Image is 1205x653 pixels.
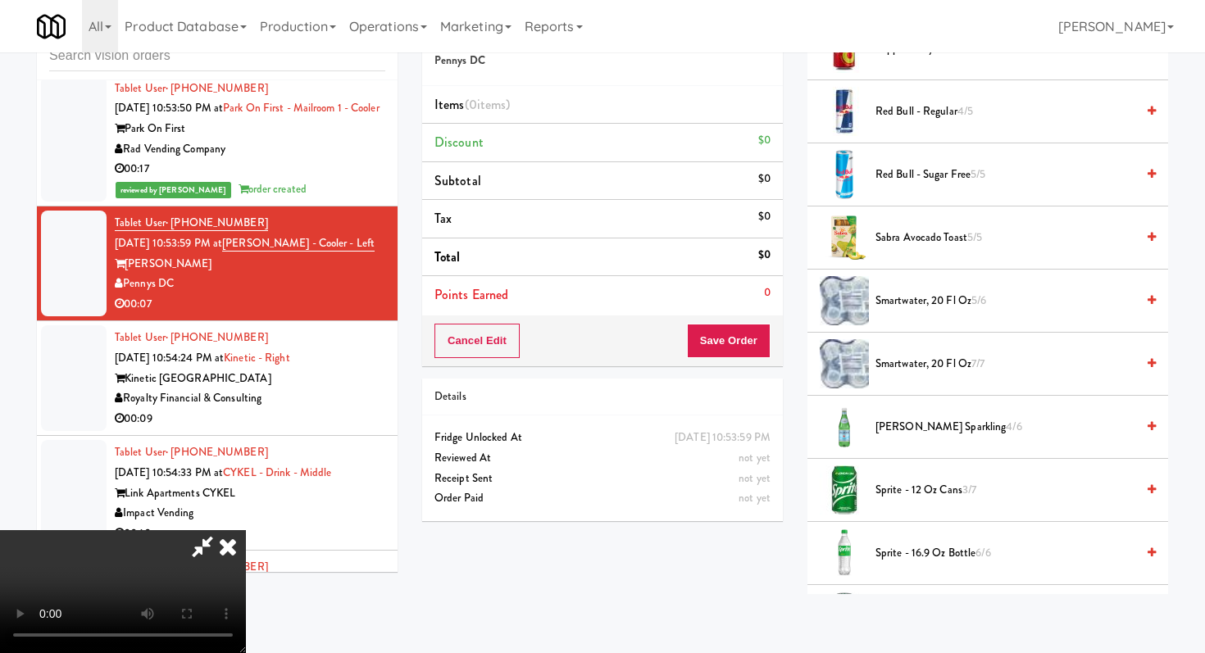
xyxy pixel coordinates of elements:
div: Sprite - 16.9 oz Bottle6/6 [869,543,1156,564]
li: Tablet User· [PHONE_NUMBER][DATE] 10:53:59 PM at[PERSON_NAME] - Cooler - Left[PERSON_NAME]Pennys ... [37,206,398,321]
h5: Pennys DC [434,55,771,67]
div: Impact Vending [115,503,385,524]
div: 0 [764,283,771,303]
span: Sabra Avocado Toast [875,228,1135,248]
div: Red Bull - Regular4/5 [869,102,1156,122]
span: · [PHONE_NUMBER] [166,215,268,230]
div: [PERSON_NAME] Sparkling4/6 [869,417,1156,438]
div: Park On First [115,119,385,139]
a: Tablet User· [PHONE_NUMBER] [115,215,268,231]
div: Fridge Unlocked At [434,428,771,448]
span: Discount [434,133,484,152]
div: $0 [758,130,771,151]
span: 5/5 [967,229,982,245]
span: [DATE] 10:54:33 PM at [115,465,223,480]
div: Order Paid [434,488,771,509]
span: 3/7 [962,482,976,497]
span: Items [434,95,510,114]
span: Red Bull - Regular [875,102,1135,122]
span: smartwater, 20 fl oz [875,291,1135,311]
div: [PERSON_NAME] [115,254,385,274]
span: [DATE] 10:53:50 PM at [115,100,223,116]
span: Sprite - 16.9 oz Bottle [875,543,1135,564]
span: 4/6 [1006,419,1021,434]
span: Subtotal [434,171,481,190]
span: Points Earned [434,285,508,304]
li: Tablet User· [PHONE_NUMBER][DATE] 10:54:24 PM atKinetic - RightKinetic [GEOGRAPHIC_DATA]Royalty F... [37,321,398,436]
div: Rad Vending Company [115,139,385,160]
span: reviewed by [PERSON_NAME] [116,182,231,198]
span: 6/6 [975,545,990,560]
span: order created [239,181,307,197]
button: Cancel Edit [434,324,520,358]
div: Pennys DC [115,274,385,294]
span: [DATE] 10:53:59 PM at [115,235,222,251]
div: Details [434,387,771,407]
div: Link Apartments CYKEL [115,483,385,504]
a: [PERSON_NAME] - Cooler - Left [222,235,375,252]
span: (0 ) [465,95,511,114]
div: smartwater, 20 fl oz5/6 [869,291,1156,311]
div: smartwater, 20 fl oz7/7 [869,354,1156,374]
div: Receipt Sent [434,469,771,489]
li: Tablet User· [PHONE_NUMBER][DATE] 10:54:33 PM atCYKEL - Drink - MiddleLink Apartments CYKELImpact... [37,436,398,551]
button: Save Order [687,324,771,358]
div: Sprite - 12 oz cans3/7 [869,480,1156,501]
div: Sabra Avocado Toast5/5 [869,228,1156,248]
div: 00:10 [115,524,385,544]
span: 5/6 [971,292,986,308]
span: · [PHONE_NUMBER] [166,80,268,96]
span: not yet [739,490,771,506]
a: Kinetic - Right [224,350,290,365]
span: Total [434,247,461,266]
div: Royalty Financial & Consulting [115,388,385,409]
span: [DATE] 10:54:24 PM at [115,350,224,365]
span: not yet [739,470,771,486]
ng-pluralize: items [477,95,507,114]
a: CYKEL - Drink - Middle [223,465,331,480]
div: 00:17 [115,159,385,179]
div: Reviewed At [434,448,771,469]
input: Search vision orders [49,41,385,71]
span: Red Bull - Sugar Free [875,165,1135,185]
span: 7/7 [971,356,984,371]
div: 00:09 [115,409,385,429]
span: [PERSON_NAME] Sparkling [875,417,1135,438]
img: Micromart [37,12,66,41]
div: 00:07 [115,294,385,315]
span: not yet [739,450,771,465]
div: Red Bull - Sugar Free5/5 [869,165,1156,185]
span: smartwater, 20 fl oz [875,354,1135,374]
div: $0 [758,245,771,265]
span: · [PHONE_NUMBER] [166,444,268,460]
span: Tax [434,209,452,228]
span: 5/5 [971,166,985,182]
div: $0 [758,169,771,189]
a: Park on First - Mailroom 1 - Cooler [223,100,380,116]
li: Tablet User· [PHONE_NUMBER][DATE] 10:53:50 PM atPark on First - Mailroom 1 - CoolerPark On FirstR... [37,72,398,207]
div: Kinetic [GEOGRAPHIC_DATA] [115,369,385,389]
span: 4/5 [957,103,973,119]
a: Tablet User· [PHONE_NUMBER] [115,80,268,96]
div: [DATE] 10:53:59 PM [675,428,771,448]
div: $0 [758,206,771,227]
a: Tablet User· [PHONE_NUMBER] [115,444,268,460]
span: Sprite - 12 oz cans [875,480,1135,501]
a: Tablet User· [PHONE_NUMBER] [115,329,268,345]
span: · [PHONE_NUMBER] [166,329,268,345]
